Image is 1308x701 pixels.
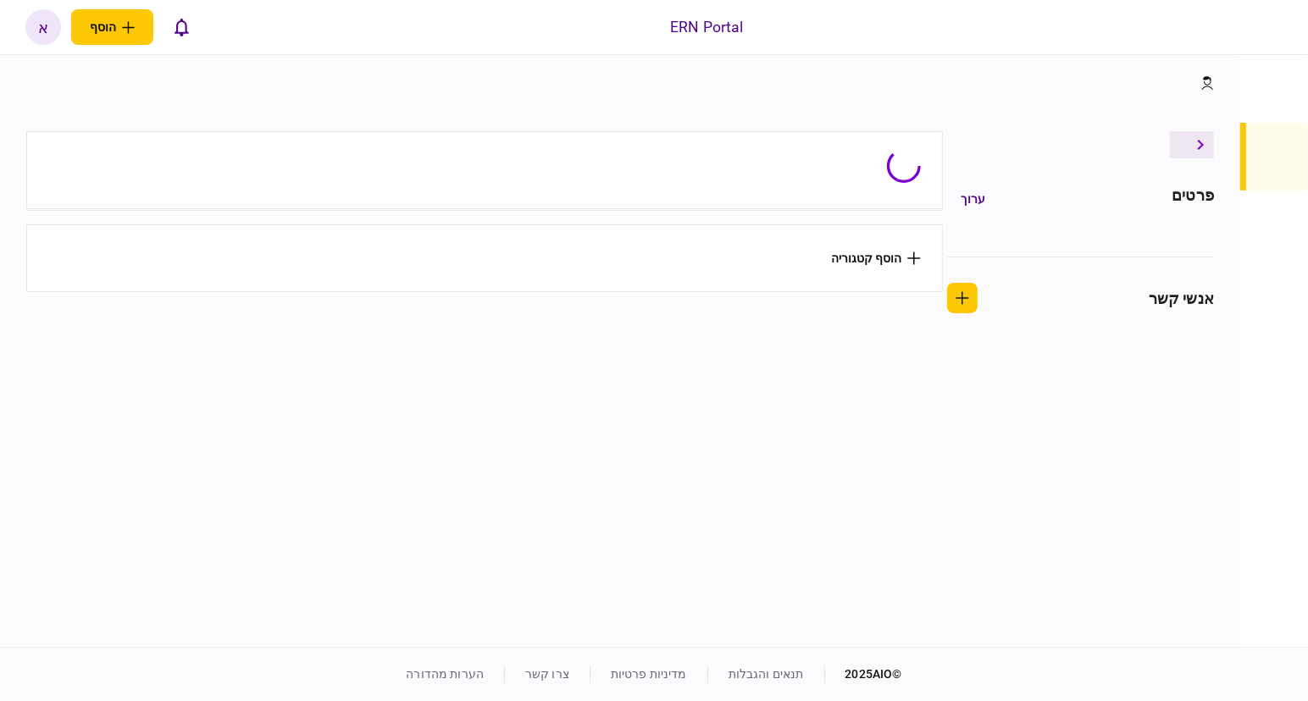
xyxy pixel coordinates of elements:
a: מדיניות פרטיות [611,667,687,681]
button: פתח רשימת התראות [163,9,199,45]
a: צרו קשר [525,667,569,681]
button: ערוך [947,184,999,214]
div: אנשי קשר [1149,287,1214,310]
a: תנאים והגבלות [729,667,804,681]
div: ERN Portal [670,16,743,38]
button: פתח תפריט להוספת לקוח [71,9,153,45]
a: הערות מהדורה [406,667,484,681]
div: פרטים [1172,184,1214,214]
button: א [25,9,61,45]
div: © 2025 AIO [824,665,902,683]
button: הוסף קטגוריה [831,251,921,265]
